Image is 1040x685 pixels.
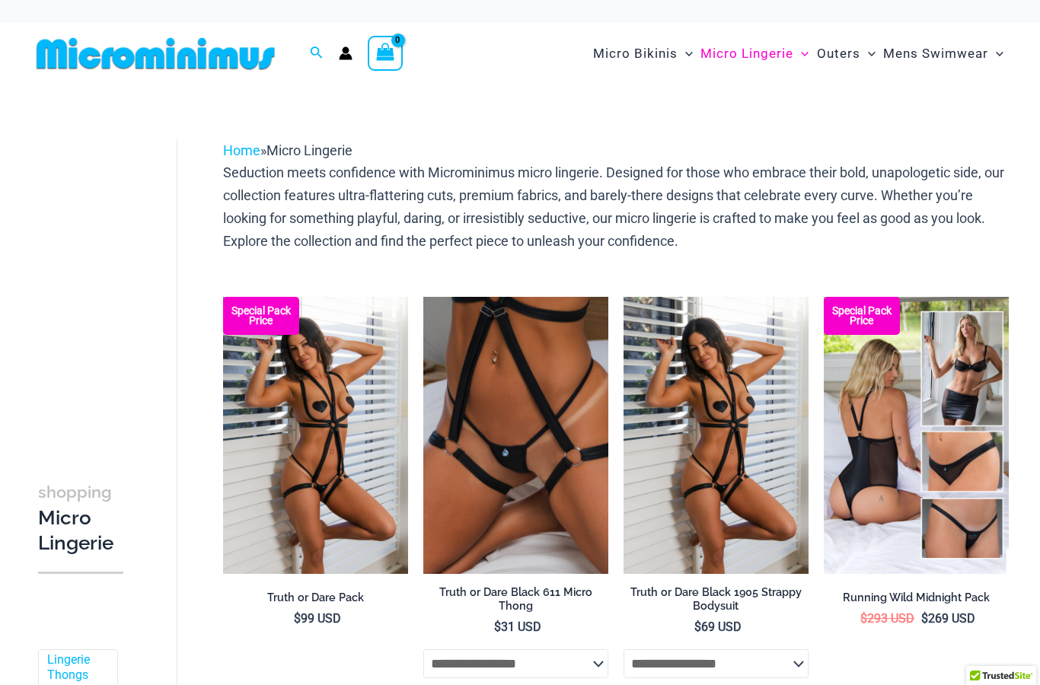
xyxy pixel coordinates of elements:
[860,34,876,73] span: Menu Toggle
[879,30,1007,77] a: Mens SwimwearMenu ToggleMenu Toggle
[694,620,742,634] bdi: 69 USD
[339,46,353,60] a: Account icon link
[860,611,867,626] span: $
[824,591,1009,605] h2: Running Wild Midnight Pack
[294,611,301,626] span: $
[368,36,403,71] a: View Shopping Cart, empty
[824,297,1009,575] a: All Styles (1) Running Wild Midnight 1052 Top 6512 Bottom 04Running Wild Midnight 1052 Top 6512 B...
[423,297,608,575] img: Truth or Dare Black Micro 02
[624,297,809,575] a: Truth or Dare Black 1905 Bodysuit 611 Micro 07Truth or Dare Black 1905 Bodysuit 611 Micro 05Truth...
[694,620,701,634] span: $
[266,142,353,158] span: Micro Lingerie
[423,297,608,575] a: Truth or Dare Black Micro 02Truth or Dare Black 1905 Bodysuit 611 Micro 12Truth or Dare Black 190...
[793,34,809,73] span: Menu Toggle
[824,297,1009,575] img: All Styles (1)
[678,34,693,73] span: Menu Toggle
[624,585,809,613] h2: Truth or Dare Black 1905 Strappy Bodysuit
[988,34,1003,73] span: Menu Toggle
[824,591,1009,610] a: Running Wild Midnight Pack
[700,34,793,73] span: Micro Lingerie
[223,591,408,610] a: Truth or Dare Pack
[38,479,123,556] h3: Micro Lingerie
[223,161,1009,252] p: Seduction meets confidence with Microminimus micro lingerie. Designed for those who embrace their...
[223,142,260,158] a: Home
[494,620,541,634] bdi: 31 USD
[860,611,914,626] bdi: 293 USD
[817,34,860,73] span: Outers
[624,297,809,575] img: Truth or Dare Black 1905 Bodysuit 611 Micro 07
[38,127,175,432] iframe: TrustedSite Certified
[697,30,812,77] a: Micro LingerieMenu ToggleMenu Toggle
[813,30,879,77] a: OutersMenu ToggleMenu Toggle
[223,297,408,575] a: Truth or Dare Black 1905 Bodysuit 611 Micro 07 Truth or Dare Black 1905 Bodysuit 611 Micro 06Trut...
[423,585,608,620] a: Truth or Dare Black 611 Micro Thong
[294,611,341,626] bdi: 99 USD
[223,297,408,575] img: Truth or Dare Black 1905 Bodysuit 611 Micro 07
[423,585,608,613] h2: Truth or Dare Black 611 Micro Thong
[38,483,112,502] span: shopping
[589,30,697,77] a: Micro BikinisMenu ToggleMenu Toggle
[494,620,501,634] span: $
[587,28,1010,79] nav: Site Navigation
[223,306,299,326] b: Special Pack Price
[921,611,975,626] bdi: 269 USD
[624,585,809,620] a: Truth or Dare Black 1905 Strappy Bodysuit
[30,37,281,71] img: MM SHOP LOGO FLAT
[223,591,408,605] h2: Truth or Dare Pack
[223,142,353,158] span: »
[824,306,900,326] b: Special Pack Price
[593,34,678,73] span: Micro Bikinis
[883,34,988,73] span: Mens Swimwear
[310,44,324,63] a: Search icon link
[47,652,106,684] a: Lingerie Thongs
[921,611,928,626] span: $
